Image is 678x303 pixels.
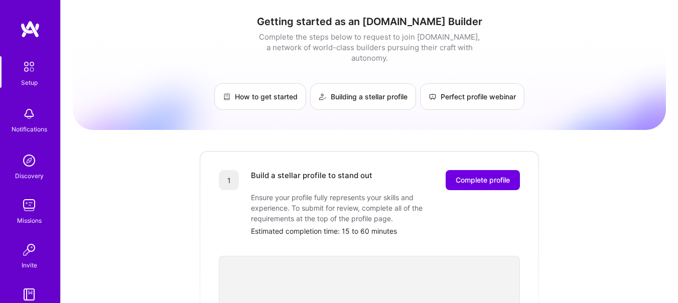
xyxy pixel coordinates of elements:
[19,195,39,215] img: teamwork
[223,93,231,101] img: How to get started
[256,32,482,63] div: Complete the steps below to request to join [DOMAIN_NAME], a network of world-class builders purs...
[19,150,39,171] img: discovery
[429,93,437,101] img: Perfect profile webinar
[420,83,524,110] a: Perfect profile webinar
[12,124,47,134] div: Notifications
[17,215,42,226] div: Missions
[310,83,416,110] a: Building a stellar profile
[251,226,520,236] div: Estimated completion time: 15 to 60 minutes
[22,260,37,270] div: Invite
[446,170,520,190] button: Complete profile
[19,240,39,260] img: Invite
[19,104,39,124] img: bell
[15,171,44,181] div: Discovery
[20,20,40,38] img: logo
[19,56,40,77] img: setup
[251,170,372,190] div: Build a stellar profile to stand out
[73,16,666,28] h1: Getting started as an [DOMAIN_NAME] Builder
[214,83,306,110] a: How to get started
[219,170,239,190] div: 1
[319,93,327,101] img: Building a stellar profile
[21,77,38,88] div: Setup
[251,192,452,224] div: Ensure your profile fully represents your skills and experience. To submit for review, complete a...
[456,175,510,185] span: Complete profile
